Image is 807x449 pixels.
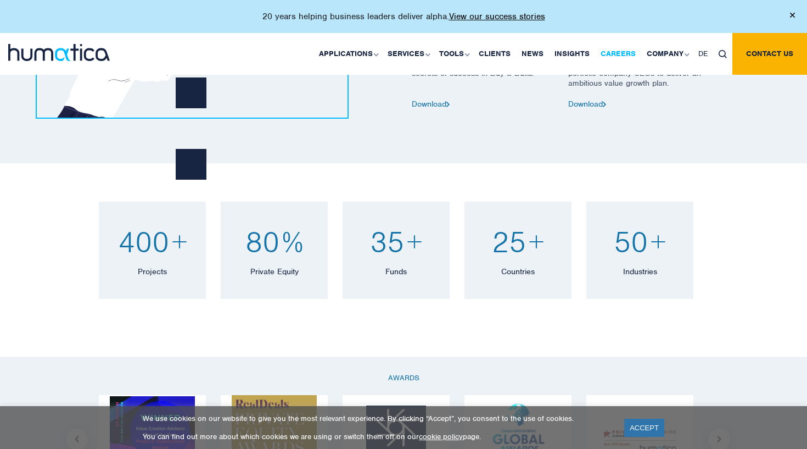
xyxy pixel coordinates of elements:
a: View our success stories [449,11,545,22]
a: Applications [313,33,382,75]
span: + [407,224,422,260]
p: AWARDS [99,373,708,383]
img: arrow2 [446,102,450,107]
a: Tools [434,33,473,75]
a: Company [641,33,693,75]
p: Industries [597,266,682,277]
span: % [282,224,303,260]
span: 25 [492,224,526,260]
a: Download [412,99,450,109]
a: DE [693,33,713,75]
a: Clients [473,33,516,75]
img: logo [8,44,110,61]
p: Funds [354,266,439,277]
span: 80 [245,224,279,260]
span: + [529,224,544,260]
a: Insights [549,33,595,75]
p: Download our latest study on enabling portfolio company CEOs to deliver an ambitious value growth... [568,58,708,99]
a: Services [382,33,434,75]
a: ACCEPT [624,419,664,437]
p: We use cookies on our website to give you the most relevant experience. By clicking “Accept”, you... [143,414,610,423]
span: 35 [370,224,404,260]
span: 400 [118,224,169,260]
img: arrow2 [603,102,606,107]
p: Projects [110,266,195,277]
span: + [172,224,187,260]
p: 20 years helping business leaders deliver alpha. [262,11,545,22]
p: You can find out more about which cookies we are using or switch them off on our page. [143,432,610,441]
p: Download our whitepaper on the secrets of success in Buy & Build. [412,58,552,99]
a: cookie policy [419,432,463,441]
span: DE [698,49,708,58]
span: 50 [614,224,648,260]
a: News [516,33,549,75]
img: search_icon [719,50,727,58]
p: Countries [475,266,561,277]
a: Download [568,99,606,109]
span: + [651,224,666,260]
p: Private Equity [232,266,317,277]
a: Contact us [732,33,807,75]
a: Careers [595,33,641,75]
